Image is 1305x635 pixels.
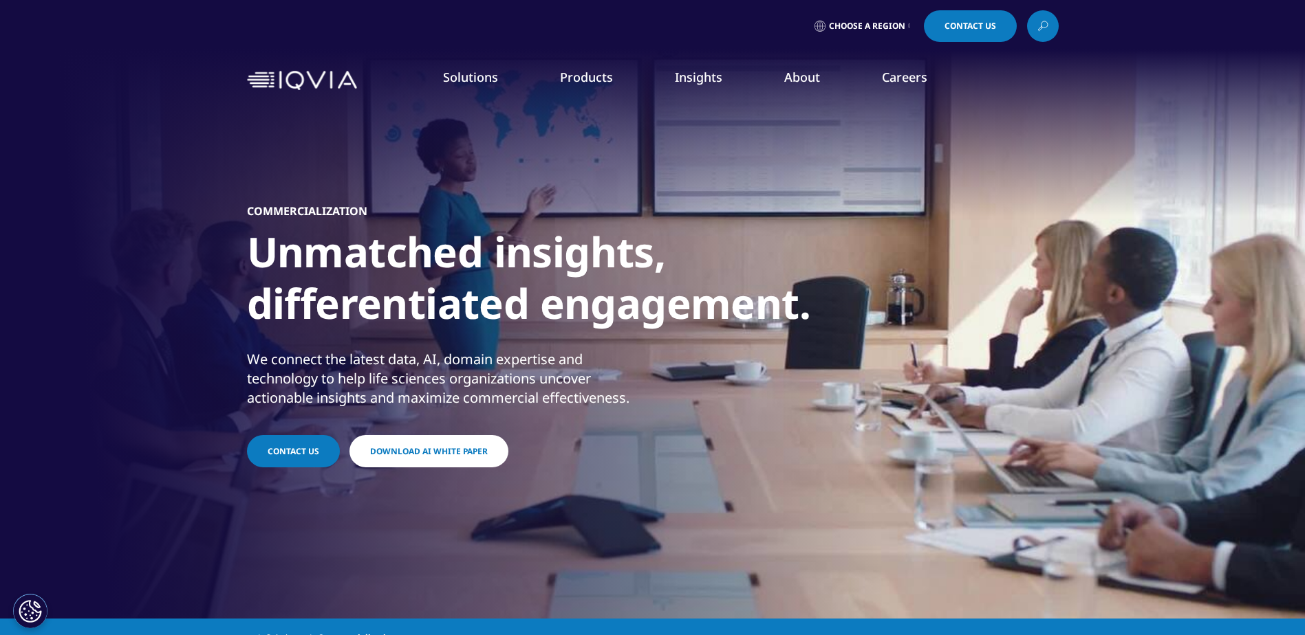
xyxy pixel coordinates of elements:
[675,69,722,85] a: Insights
[560,69,613,85] a: Products
[349,435,508,467] a: Download AI White Paper
[784,69,820,85] a: About
[247,71,357,91] img: IQVIA Healthcare Information Technology and Pharma Clinical Research Company
[924,10,1017,42] a: Contact Us
[247,204,367,218] h5: Commercialization
[882,69,927,85] a: Careers
[247,226,763,337] h1: Unmatched insights, differentiated engagement.
[247,350,649,408] div: We connect the latest data, AI, domain expertise and technology to help life sciences organizatio...
[268,445,319,457] span: Contact Us
[443,69,498,85] a: Solutions
[370,445,488,457] span: Download AI White Paper
[829,21,905,32] span: Choose a Region
[13,594,47,628] button: Cookies Settings
[363,48,1059,113] nav: Primary
[247,435,340,467] a: Contact Us
[945,22,996,30] span: Contact Us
